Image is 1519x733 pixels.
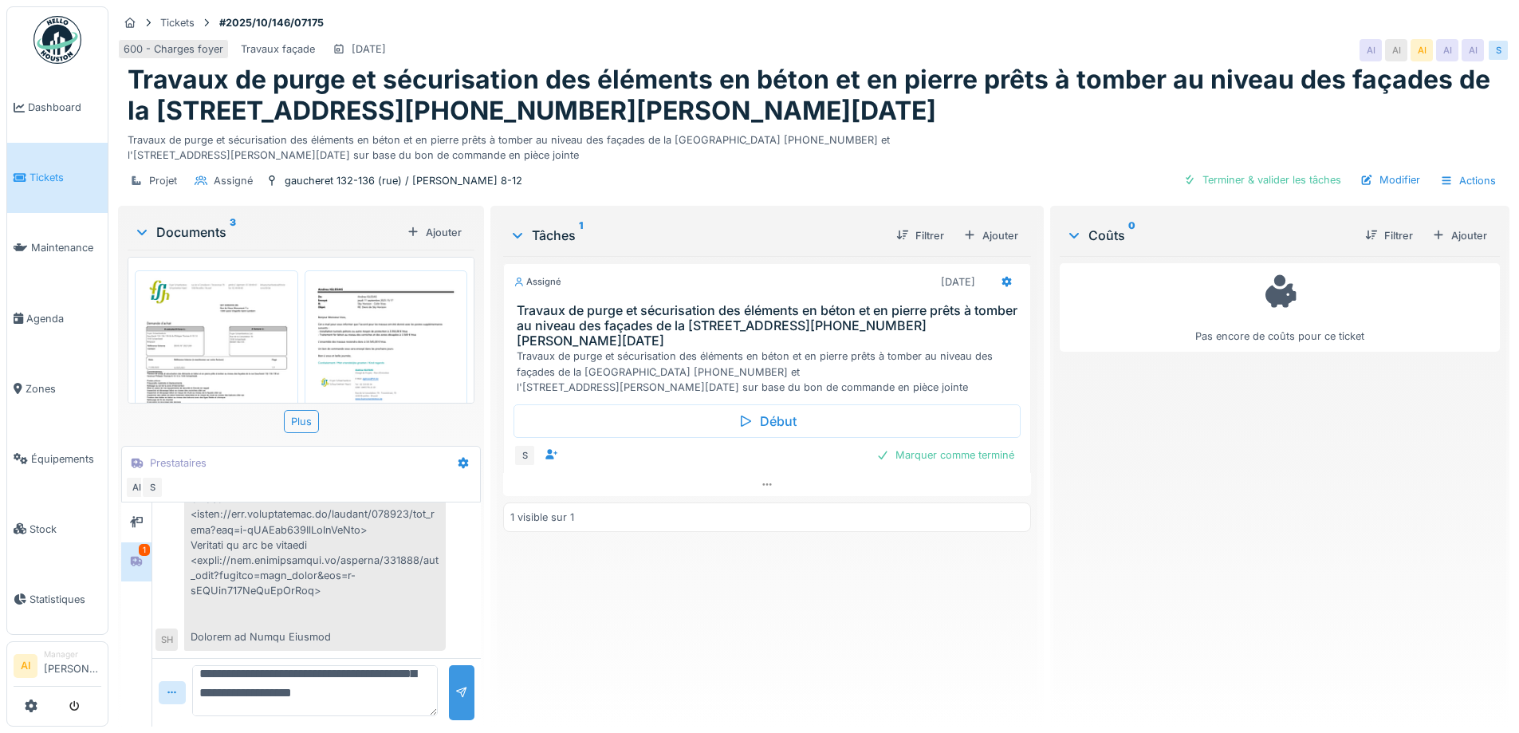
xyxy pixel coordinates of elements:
[30,170,101,185] span: Tickets
[1359,225,1419,246] div: Filtrer
[309,274,464,494] img: y05bqmaez4dfypg1ixpoeydreemn
[284,410,319,433] div: Plus
[517,303,1023,349] h3: Travaux de purge et sécurisation des éléments en béton et en pierre prêts à tomber au niveau des ...
[7,564,108,634] a: Statistiques
[400,222,468,243] div: Ajouter
[139,274,294,494] img: spm1jc7fe3cw2oaq42tvdx9lnuds
[33,16,81,64] img: Badge_color-CXgf-gQk.svg
[7,143,108,213] a: Tickets
[30,592,101,607] span: Statistiques
[352,41,386,57] div: [DATE]
[1360,39,1382,61] div: AI
[514,404,1020,438] div: Début
[31,240,101,255] span: Maintenance
[141,476,163,499] div: S
[514,275,561,289] div: Assigné
[1128,226,1135,245] sup: 0
[214,173,253,188] div: Assigné
[128,65,1500,126] h1: Travaux de purge et sécurisation des éléments en béton et en pierre prêts à tomber au niveau des ...
[510,226,883,245] div: Tâches
[1070,270,1489,345] div: Pas encore de coûts pour ce ticket
[7,353,108,424] a: Zones
[957,225,1025,246] div: Ajouter
[230,223,236,242] sup: 3
[285,173,522,188] div: gaucheret 132-136 (rue) / [PERSON_NAME] 8-12
[128,126,1500,163] div: Travaux de purge et sécurisation des éléments en béton et en pierre prêts à tomber au niveau des ...
[1433,169,1503,192] div: Actions
[30,522,101,537] span: Stock
[1385,39,1407,61] div: AI
[44,648,101,683] li: [PERSON_NAME]
[125,476,148,499] div: AI
[7,283,108,353] a: Agenda
[514,444,536,467] div: S
[579,226,583,245] sup: 1
[26,311,101,326] span: Agenda
[1462,39,1484,61] div: AI
[7,73,108,143] a: Dashboard
[1066,226,1352,245] div: Coûts
[28,100,101,115] span: Dashboard
[890,225,950,246] div: Filtrer
[134,223,400,242] div: Documents
[149,173,177,188] div: Projet
[213,15,330,30] strong: #2025/10/146/07175
[510,510,574,525] div: 1 visible sur 1
[870,444,1021,466] div: Marquer comme terminé
[1177,169,1348,191] div: Terminer & valider les tâches
[7,494,108,564] a: Stock
[31,451,101,467] span: Équipements
[150,455,207,471] div: Prestataires
[7,213,108,283] a: Maintenance
[155,629,178,651] div: SH
[1436,39,1458,61] div: AI
[124,41,223,57] div: 600 - Charges foyer
[139,544,150,556] div: 1
[241,41,315,57] div: Travaux façade
[160,15,195,30] div: Tickets
[14,648,101,687] a: AI Manager[PERSON_NAME]
[941,274,975,290] div: [DATE]
[7,424,108,494] a: Équipements
[26,381,101,396] span: Zones
[1354,169,1427,191] div: Modifier
[1426,225,1493,246] div: Ajouter
[1411,39,1433,61] div: AI
[44,648,101,660] div: Manager
[517,349,1023,395] div: Travaux de purge et sécurisation des éléments en béton et en pierre prêts à tomber au niveau des ...
[14,654,37,678] li: AI
[1487,39,1509,61] div: S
